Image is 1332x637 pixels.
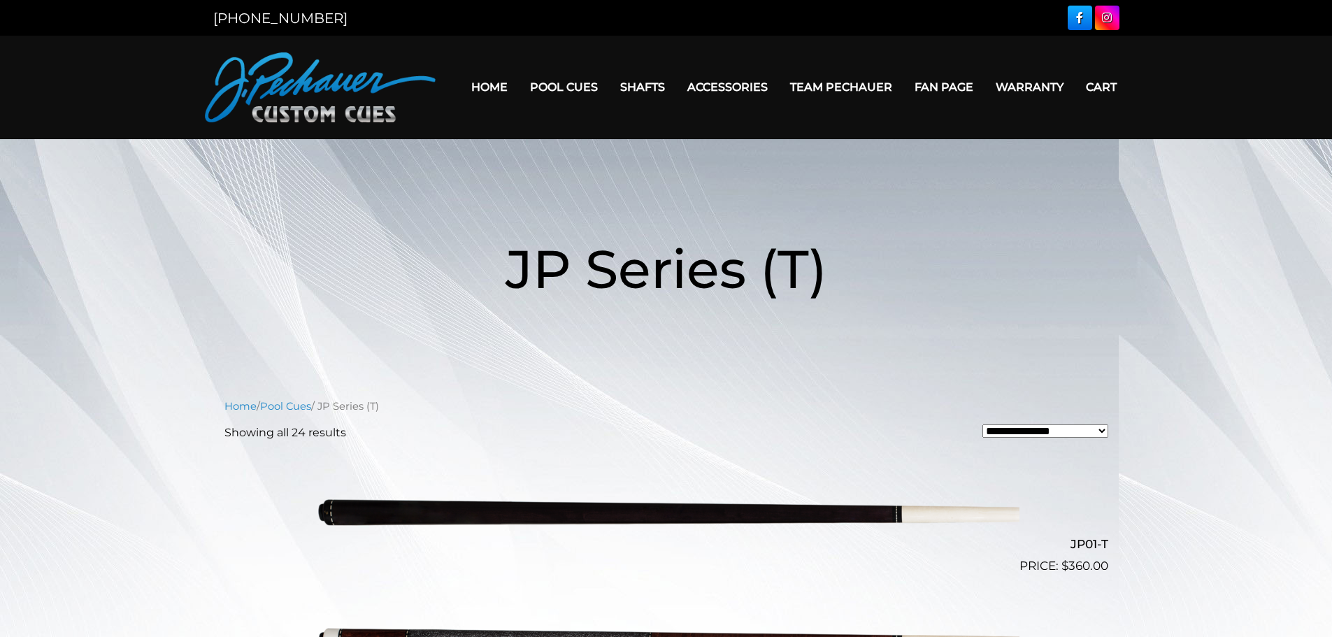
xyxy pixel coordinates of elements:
[224,399,1108,414] nav: Breadcrumb
[224,531,1108,557] h2: JP01-T
[224,400,257,413] a: Home
[1061,559,1108,573] bdi: 360.00
[1075,69,1128,105] a: Cart
[676,69,779,105] a: Accessories
[903,69,984,105] a: Fan Page
[506,236,827,301] span: JP Series (T)
[1061,559,1068,573] span: $
[224,424,346,441] p: Showing all 24 results
[213,10,348,27] a: [PHONE_NUMBER]
[982,424,1108,438] select: Shop order
[224,452,1108,575] a: JP01-T $360.00
[460,69,519,105] a: Home
[519,69,609,105] a: Pool Cues
[260,400,311,413] a: Pool Cues
[205,52,436,122] img: Pechauer Custom Cues
[609,69,676,105] a: Shafts
[313,452,1019,570] img: JP01-T
[984,69,1075,105] a: Warranty
[779,69,903,105] a: Team Pechauer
